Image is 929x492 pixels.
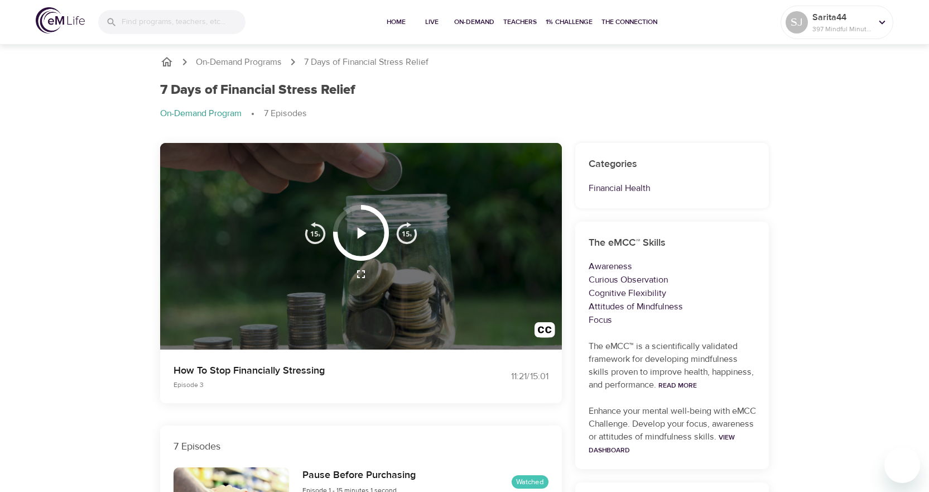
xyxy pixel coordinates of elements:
p: 397 Mindful Minutes [812,24,872,34]
p: 7 Days of Financial Stress Relief [304,56,429,69]
div: 11:21 / 15:01 [465,370,548,383]
a: On-Demand Programs [196,56,282,69]
span: 1% Challenge [546,16,593,28]
p: How To Stop Financially Stressing [174,363,451,378]
img: 15s_next.svg [396,222,418,244]
p: Financial Health [589,181,756,195]
h6: The eMCC™ Skills [589,235,756,251]
a: View Dashboard [589,433,735,455]
p: Episode 3 [174,380,451,390]
p: Curious Observation [589,273,756,286]
span: Watched [512,477,548,488]
p: Enhance your mental well-being with eMCC Challenge. Develop your focus, awareness or attitudes of... [589,405,756,456]
p: Cognitive Flexibility [589,286,756,300]
p: Focus [589,313,756,327]
input: Find programs, teachers, etc... [122,10,246,34]
span: Teachers [503,16,537,28]
p: 7 Episodes [264,107,307,120]
p: On-Demand Program [160,107,242,120]
nav: breadcrumb [160,55,769,69]
nav: breadcrumb [160,107,769,121]
button: Transcript/Closed Captions (c) [528,316,562,350]
h1: 7 Days of Financial Stress Relief [160,82,355,98]
a: Read More [658,381,697,390]
span: Home [383,16,410,28]
p: Awareness [589,260,756,273]
p: Sarita44 [812,11,872,24]
img: logo [36,7,85,34]
p: The eMCC™ is a scientifically validated framework for developing mindfulness skills proven to imp... [589,340,756,391]
span: Live [418,16,445,28]
span: On-Demand [454,16,494,28]
img: 15s_prev.svg [304,222,326,244]
h6: Pause Before Purchasing [302,467,416,484]
div: SJ [786,11,808,34]
p: 7 Episodes [174,439,548,454]
h6: Categories [589,156,756,173]
p: Attitudes of Mindfulness [589,300,756,313]
span: The Connection [601,16,657,28]
img: open_caption.svg [535,322,555,343]
iframe: Button to launch messaging window [884,447,920,483]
